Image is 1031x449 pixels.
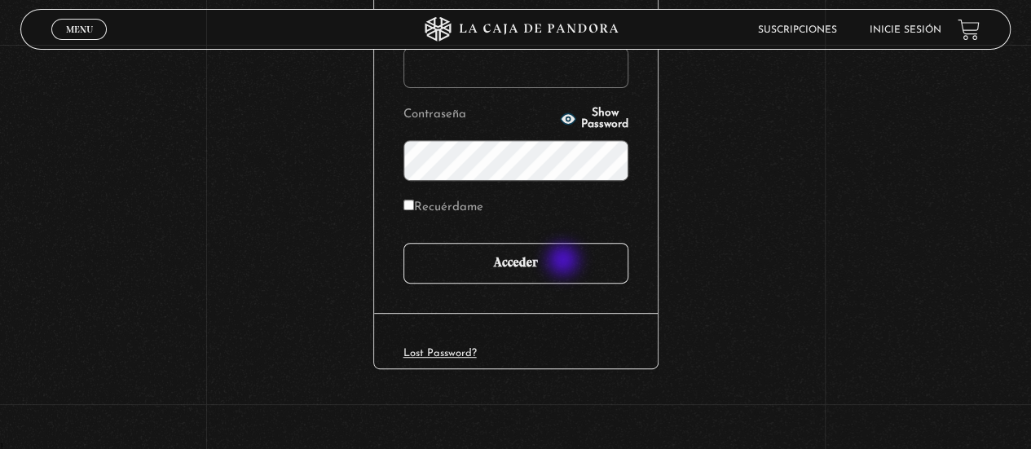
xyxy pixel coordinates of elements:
[870,25,941,35] a: Inicie sesión
[403,200,414,210] input: Recuérdame
[958,19,980,41] a: View your shopping cart
[758,25,837,35] a: Suscripciones
[560,108,628,130] button: Show Password
[403,348,477,359] a: Lost Password?
[403,103,556,128] label: Contraseña
[403,243,628,284] input: Acceder
[66,24,93,34] span: Menu
[60,38,99,50] span: Cerrar
[581,108,628,130] span: Show Password
[403,196,483,221] label: Recuérdame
